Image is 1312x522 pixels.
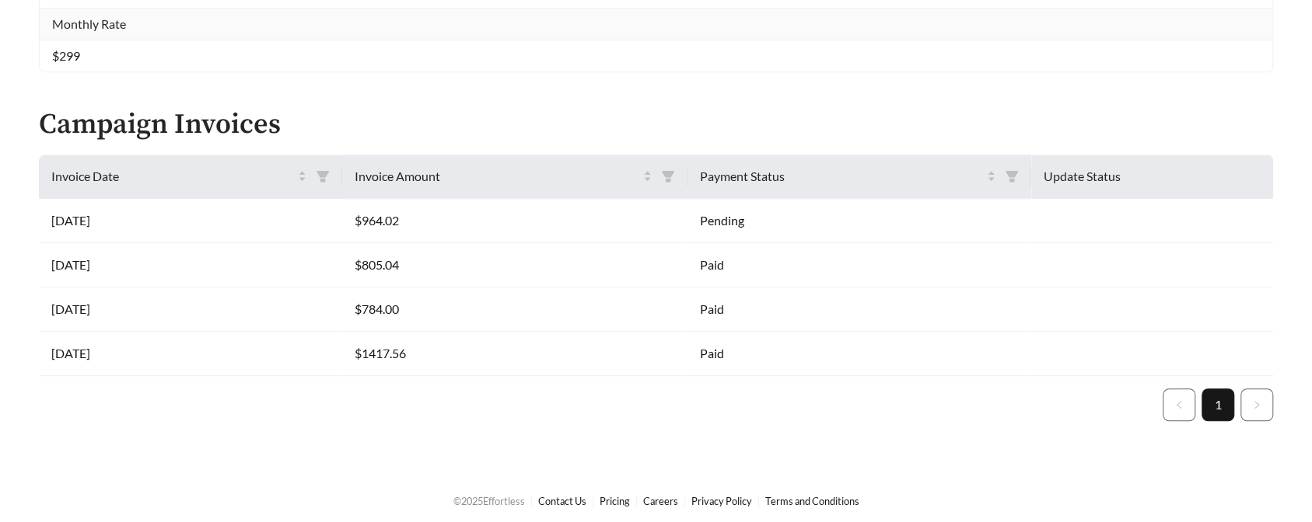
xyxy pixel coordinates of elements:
[691,495,752,507] a: Privacy Policy
[1163,388,1195,421] li: Previous Page
[51,167,295,186] span: Invoice Date
[1252,400,1261,409] span: right
[52,16,126,31] span: Monthly Rate
[355,167,640,186] span: Invoice Amount
[52,48,80,63] span: $ 299
[999,164,1025,189] span: filter
[1174,400,1184,409] span: left
[342,332,687,376] td: $1417.56
[310,164,336,189] span: filter
[687,287,1031,332] td: Paid
[687,332,1031,376] td: Paid
[1240,388,1273,421] li: Next Page
[765,495,859,507] a: Terms and Conditions
[39,243,342,287] td: [DATE]
[661,169,675,183] span: filter
[1005,169,1019,183] span: filter
[39,332,342,376] td: [DATE]
[342,243,687,287] td: $805.04
[39,199,342,243] td: [DATE]
[1202,389,1233,420] a: 1
[700,167,984,186] span: Payment Status
[342,287,687,332] td: $784.00
[655,164,681,189] span: filter
[687,199,1031,243] td: Pending
[1163,388,1195,421] button: left
[1240,388,1273,421] button: right
[600,495,630,507] a: Pricing
[342,199,687,243] td: $964.02
[316,169,330,183] span: filter
[39,110,1273,141] h3: Campaign Invoices
[643,495,678,507] a: Careers
[687,243,1031,287] td: Paid
[1202,388,1234,421] li: 1
[453,495,525,507] span: © 2025 Effortless
[39,287,342,332] td: [DATE]
[1031,155,1273,199] th: Update Status
[538,495,586,507] a: Contact Us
